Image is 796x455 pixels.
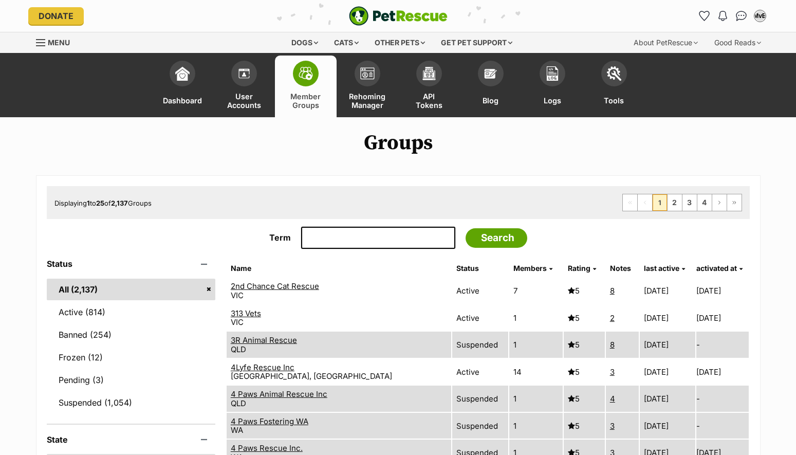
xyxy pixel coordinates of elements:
[610,286,615,296] a: 8
[337,56,398,117] a: Rehoming Manager
[626,32,705,53] div: About PetRescue
[509,413,563,439] td: 1
[696,264,737,272] span: activated at
[640,332,695,358] td: [DATE]
[644,264,679,272] span: last active
[696,264,743,272] a: activated at
[610,313,615,323] a: 2
[48,38,70,47] span: Menu
[47,392,215,413] a: Suspended (1,054)
[96,199,104,207] strong: 25
[727,194,742,211] a: Last page
[47,369,215,391] a: Pending (3)
[568,264,596,272] a: Rating
[545,66,560,81] img: logs-icon-5bf4c29380941ae54b88474b1138927238aebebbc450bc62c8517511492d5a22.svg
[284,32,325,53] div: Dogs
[712,194,727,211] a: Next page
[227,305,451,331] td: VIC
[623,194,637,211] span: First page
[640,278,695,304] td: [DATE]
[696,8,768,24] ul: Account quick links
[696,332,748,358] td: -
[213,56,275,117] a: User Accounts
[513,264,547,272] span: Members
[696,305,748,331] td: [DATE]
[736,11,747,21] img: chat-41dd97257d64d25036548639549fe6c8038ab92f7586957e7f3b1b290dea8141.svg
[411,92,447,110] span: API Tokens
[227,386,451,412] td: QLD
[152,56,213,117] a: Dashboard
[604,92,624,110] span: Tools
[227,278,451,304] td: VIC
[715,8,731,24] button: Notifications
[349,6,448,26] img: logo-e224e6f780fb5917bec1dbf3a21bbac754714ae5b6737aabdf751b685950b380.svg
[299,67,313,80] img: team-members-icon-5396bd8760b3fe7c0b43da4ab00e1e3bb1a5d9ba89233759b79545d2d3fc5d0d.svg
[466,228,527,248] input: Search
[484,66,498,81] img: blogs-icon-e71fceff818bbaa76155c998696f2ea9b8fc06abc828b24f45ee82a475c2fd99.svg
[622,194,742,211] nav: Pagination
[755,11,765,21] div: MvE
[707,32,768,53] div: Good Reads
[697,194,712,211] a: Page 4
[452,332,508,358] td: Suspended
[564,386,605,412] td: 5
[568,264,590,272] span: Rating
[87,199,90,207] strong: 1
[349,6,448,26] a: PetRescue
[544,92,561,110] span: Logs
[367,32,432,53] div: Other pets
[564,278,605,304] td: 5
[610,367,615,377] a: 3
[28,7,84,25] a: Donate
[452,413,508,439] td: Suspended
[175,66,190,81] img: dashboard-icon-eb2f2d2d3e046f16d808141f083e7271f6b2e854fb5c12c21221c1fb7104beca.svg
[668,194,682,211] a: Page 2
[682,194,697,211] a: Page 3
[227,359,451,385] td: [GEOGRAPHIC_DATA], [GEOGRAPHIC_DATA]
[231,416,308,426] a: 4 Paws Fostering WA
[696,8,713,24] a: Favourites
[452,305,508,331] td: Active
[610,394,615,404] a: 4
[610,340,615,350] a: 8
[696,278,748,304] td: [DATE]
[460,56,522,117] a: Blog
[696,413,748,439] td: -
[47,347,215,368] a: Frozen (12)
[434,32,520,53] div: Get pet support
[275,56,337,117] a: Member Groups
[452,260,508,277] th: Status
[227,332,451,358] td: QLD
[349,92,385,110] span: Rehoming Manager
[237,66,251,81] img: members-icon-d6bcda0bfb97e5ba05b48644448dc2971f67d37433e5abca221da40c41542bd5.svg
[696,359,748,385] td: [DATE]
[564,332,605,358] td: 5
[607,66,621,81] img: tools-icon-677f8b7d46040df57c17cb185196fc8e01b2b03676c49af7ba82c462532e62ee.svg
[640,305,695,331] td: [DATE]
[231,443,303,453] a: 4 Paws Rescue Inc.
[640,359,695,385] td: [DATE]
[640,386,695,412] td: [DATE]
[231,308,261,318] a: 313 Vets
[231,362,294,372] a: 4Lyfe Rescue Inc
[231,335,297,345] a: 3R Animal Rescue
[696,386,748,412] td: -
[231,389,327,399] a: 4 Paws Animal Rescue Inc
[36,32,77,51] a: Menu
[398,56,460,117] a: API Tokens
[640,413,695,439] td: [DATE]
[452,359,508,385] td: Active
[231,281,319,291] a: 2nd Chance Cat Rescue
[522,56,583,117] a: Logs
[47,301,215,323] a: Active (814)
[452,386,508,412] td: Suspended
[226,92,262,110] span: User Accounts
[509,305,563,331] td: 1
[564,413,605,439] td: 5
[111,199,128,207] strong: 2,137
[509,386,563,412] td: 1
[288,92,324,110] span: Member Groups
[227,260,451,277] th: Name
[452,278,508,304] td: Active
[47,435,215,444] header: State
